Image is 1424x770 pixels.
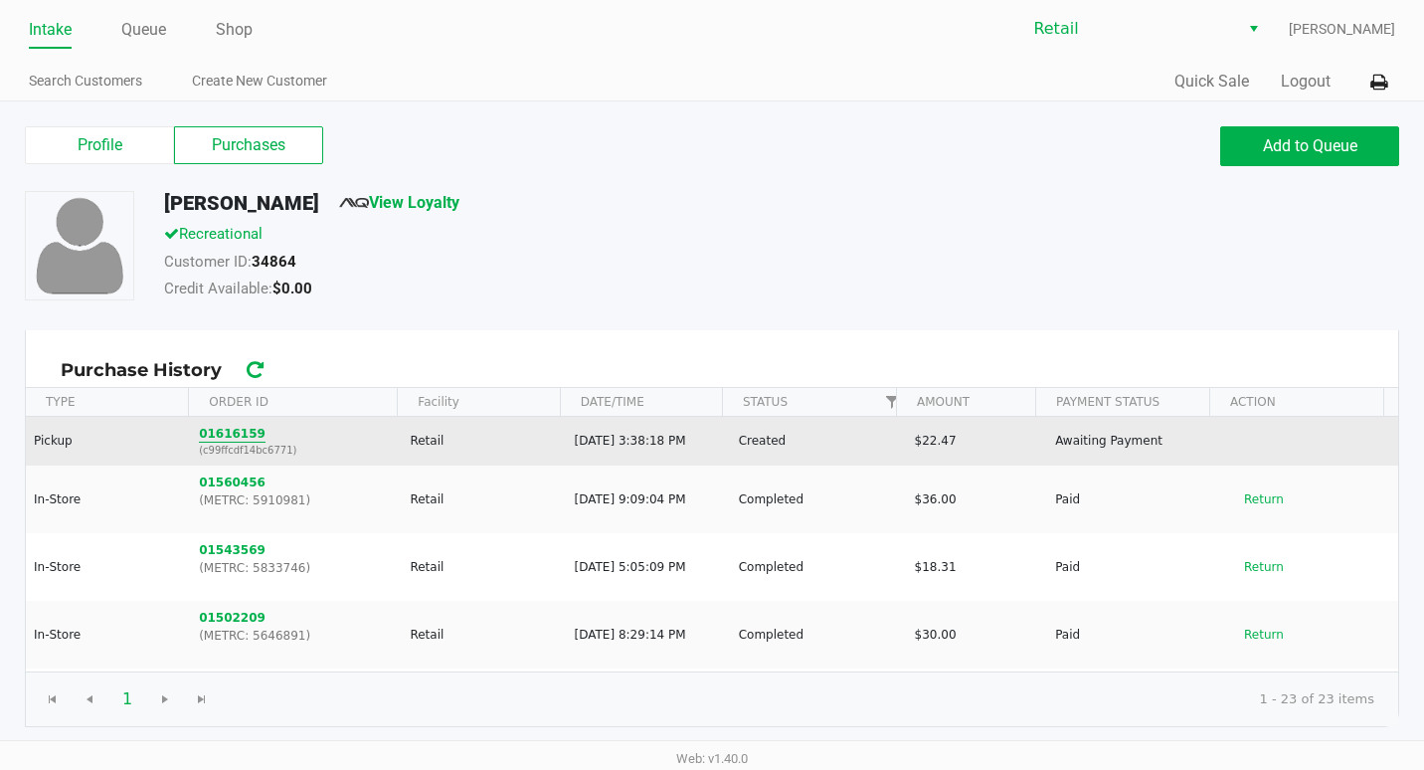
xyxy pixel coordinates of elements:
span: DATE/TIME [581,393,644,411]
span: AMOUNT [917,393,970,411]
td: Pickup [26,417,190,466]
button: Logout [1281,70,1331,94]
span: TYPE [46,393,75,411]
td: Retail [401,417,565,466]
span: Go to the previous page [82,691,97,707]
td: Retail [401,533,565,601]
div: Customer ID: [149,251,992,279]
span: Go to the last page [183,680,221,718]
td: Created [730,417,906,466]
td: [DATE] 5:05:09 PM [566,533,730,601]
a: Shop [216,16,253,44]
td: $18.31 [906,533,1047,601]
button: Return [1231,483,1297,515]
button: Quick Sale [1174,70,1249,94]
p: (c99ffcdf14bc6771) [199,443,393,458]
button: Select [1239,11,1268,47]
td: Retail [401,669,565,736]
td: In-Store [26,601,190,669]
td: $42.96 [906,669,1047,736]
td: Paid [1046,669,1222,736]
span: Go to the next page [157,691,173,707]
td: Completed [730,533,906,601]
div: Data table [26,388,1398,672]
strong: $0.00 [272,280,312,297]
div: Credit Available: [149,278,992,305]
td: [DATE] 4:51:29 PM [566,669,730,736]
label: Profile [25,126,174,164]
td: [DATE] 8:29:14 PM [566,601,730,669]
td: In-Store [26,669,190,736]
td: In-Store [26,466,190,533]
span: Go to the first page [34,680,72,718]
td: Paid [1046,533,1222,601]
span: Go to the next page [146,680,184,718]
td: Paid [1046,601,1222,669]
span: [PERSON_NAME] [1289,19,1395,40]
strong: 34864 [252,253,296,271]
a: Queue [121,16,166,44]
button: 01616159 [199,425,266,443]
button: Add to Queue [1220,126,1399,166]
span: Web: v1.40.0 [676,751,748,766]
td: [DATE] 3:38:18 PM [566,417,730,466]
td: Awaiting Payment [1046,417,1222,466]
button: Return [1231,551,1297,583]
td: Retail [401,466,565,533]
span: Go to the previous page [71,680,108,718]
td: In-Store [26,533,190,601]
a: View Loyalty [339,193,459,212]
th: ACTION [1209,388,1383,417]
p: (METRC: 5646891) [199,627,393,645]
td: $36.00 [906,466,1047,533]
span: Page 1 [108,680,146,718]
a: Search Customers [29,69,142,94]
td: $30.00 [906,601,1047,669]
td: [DATE] 9:09:04 PM [566,466,730,533]
kendo-pager-info: 1 - 23 of 23 items [237,689,1374,709]
a: Intake [29,16,72,44]
span: STATUS [743,393,788,411]
span: Go to the first page [45,691,61,707]
span: Facility [418,393,459,411]
span: Add to Queue [1263,136,1357,155]
td: Completed [730,466,906,533]
span: ORDER ID [201,385,385,419]
p: (METRC: 5833746) [199,559,393,577]
button: 01560456 [199,474,266,491]
td: Retail [401,601,565,669]
button: Return [1231,619,1297,651]
label: Purchases [174,126,323,164]
td: $22.47 [906,417,1047,466]
span: PAYMENT STATUS [1056,393,1159,411]
span: Retail [1033,17,1227,41]
button: 01543569 [199,541,266,559]
span: Purchase History [61,357,1363,384]
a: Create New Customer [192,69,327,94]
h5: [PERSON_NAME] [164,191,319,215]
p: (METRC: 5910981) [199,491,393,509]
span: Go to the last page [194,691,210,707]
a: Page navigation, page {currentPage} of {totalPages} [876,386,908,418]
td: Completed [730,601,906,669]
td: Paid [1046,466,1222,533]
button: 01502209 [199,609,266,627]
td: Completed [730,669,906,736]
div: Recreational [149,223,992,251]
